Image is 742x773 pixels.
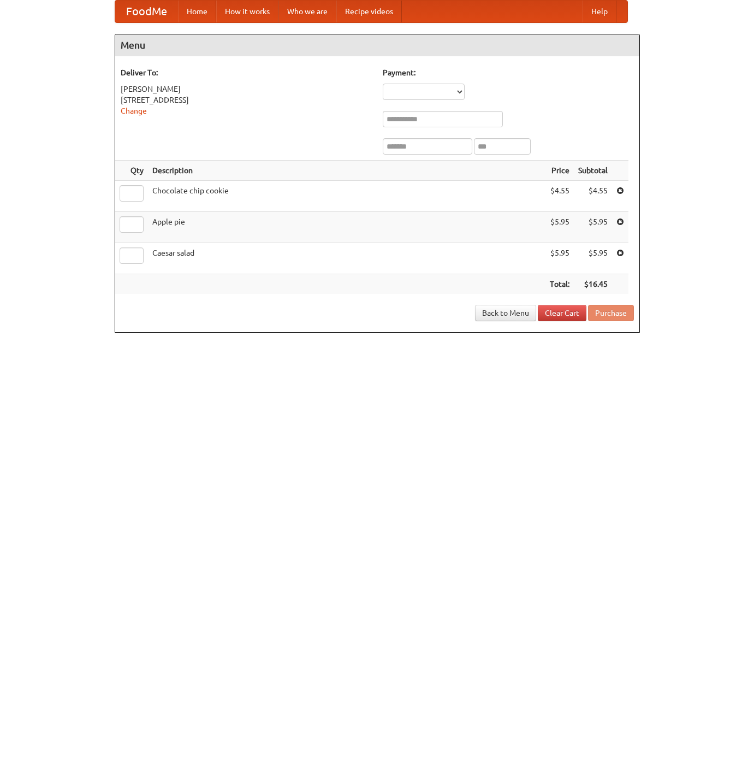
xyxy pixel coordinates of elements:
[178,1,216,22] a: Home
[574,161,612,181] th: Subtotal
[545,161,574,181] th: Price
[336,1,402,22] a: Recipe videos
[278,1,336,22] a: Who we are
[574,243,612,274] td: $5.95
[148,161,545,181] th: Description
[148,181,545,212] td: Chocolate chip cookie
[121,67,372,78] h5: Deliver To:
[115,161,148,181] th: Qty
[574,181,612,212] td: $4.55
[148,243,545,274] td: Caesar salad
[583,1,616,22] a: Help
[121,95,372,105] div: [STREET_ADDRESS]
[545,212,574,243] td: $5.95
[545,274,574,294] th: Total:
[538,305,586,321] a: Clear Cart
[588,305,634,321] button: Purchase
[115,34,639,56] h4: Menu
[574,274,612,294] th: $16.45
[148,212,545,243] td: Apple pie
[574,212,612,243] td: $5.95
[545,181,574,212] td: $4.55
[216,1,278,22] a: How it works
[115,1,178,22] a: FoodMe
[383,67,634,78] h5: Payment:
[475,305,536,321] a: Back to Menu
[121,107,147,115] a: Change
[545,243,574,274] td: $5.95
[121,84,372,95] div: [PERSON_NAME]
